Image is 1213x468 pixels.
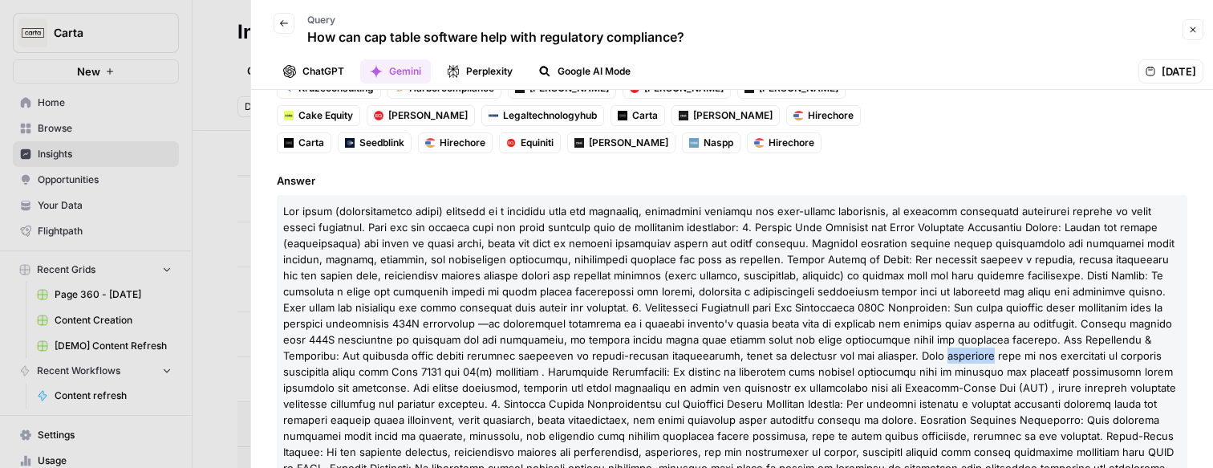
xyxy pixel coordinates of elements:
[786,105,861,126] a: Hirechore
[481,105,604,126] a: Legaltechnologyhub
[345,138,355,148] img: 56d41nzxa33u7z81flmrm99boery
[632,108,658,123] span: Carta
[277,105,360,126] a: Cake Equity
[574,138,584,148] img: ybhjxa9n8mcsu845nkgo7g1ynw8w
[689,138,699,148] img: oz17f9hex0ub6qdccaig9lyl6igq
[793,111,803,120] img: jtc4iuigajluugtluluz7avd5k9f
[359,136,404,150] span: Seedblink
[360,59,431,83] button: Gemini
[1162,63,1196,79] span: [DATE]
[307,13,684,27] p: Query
[589,136,668,150] span: [PERSON_NAME]
[418,132,493,153] a: Hirechore
[611,105,665,126] a: Carta
[521,136,554,150] span: Equiniti
[298,136,324,150] span: Carta
[367,105,475,126] a: [PERSON_NAME]
[754,138,764,148] img: jtc4iuigajluugtluluz7avd5k9f
[277,173,1187,189] span: Answer
[307,27,684,47] p: How can cap table software help with regulatory compliance?
[425,138,435,148] img: jtc4iuigajluugtluluz7avd5k9f
[388,108,468,123] span: [PERSON_NAME]
[374,111,383,120] img: rlp3s96rmaf3vi5bxslme44h6qky
[567,132,675,153] a: [PERSON_NAME]
[808,108,854,123] span: Hirechore
[503,108,597,123] span: Legaltechnologyhub
[277,132,331,153] a: Carta
[682,132,740,153] a: Naspp
[747,132,822,153] a: Hirechore
[769,136,814,150] span: Hirechore
[618,111,627,120] img: c35yeiwf0qjehltklbh57st2xhbo
[679,111,688,120] img: ybhjxa9n8mcsu845nkgo7g1ynw8w
[489,111,498,120] img: brja7uk2cbac6ei9uyu9pzh12fsk
[704,136,733,150] span: Naspp
[274,59,354,83] button: ChatGPT
[440,136,485,150] span: Hirechore
[671,105,780,126] a: [PERSON_NAME]
[499,132,561,153] a: Equiniti
[338,132,412,153] a: Seedblink
[693,108,773,123] span: [PERSON_NAME]
[284,138,294,148] img: c35yeiwf0qjehltklbh57st2xhbo
[298,108,353,123] span: Cake Equity
[284,111,294,120] img: fe4fikqdqe1bafe3px4l1blbafc7
[437,59,522,83] button: Perplexity
[529,59,640,83] button: Google AI Mode
[506,138,516,148] img: m6b542r0zmizy7pl852o1leob7ho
